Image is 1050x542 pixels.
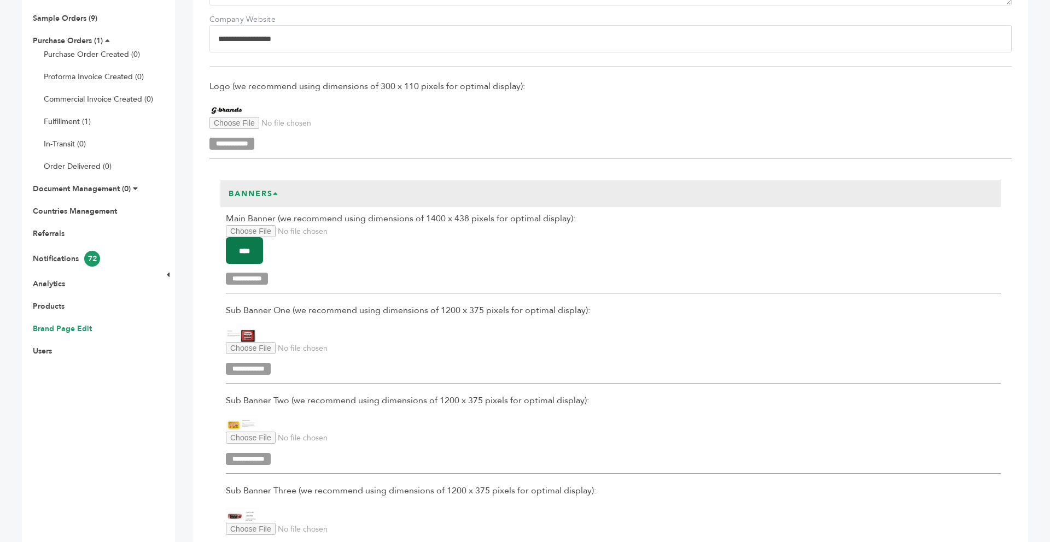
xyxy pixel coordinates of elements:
a: Fulfillment (1) [44,116,91,127]
a: Analytics [33,279,65,289]
span: Logo (we recommend using dimensions of 300 x 110 pixels for optimal display): [209,80,1012,92]
span: 72 [84,251,100,267]
a: Notifications72 [33,254,100,264]
a: Users [33,346,52,356]
a: Products [33,301,65,311]
a: Purchase Order Created (0) [44,49,140,60]
img: G-Brands [226,509,259,523]
h3: Banners [220,180,287,208]
a: Sample Orders (9) [33,13,97,23]
img: G-Brands [226,329,259,342]
a: Commercial Invoice Created (0) [44,94,153,104]
a: In-Transit (0) [44,139,86,149]
img: G-Brands [209,105,242,117]
a: Referrals [33,228,65,239]
span: Sub Banner One (we recommend using dimensions of 1200 x 375 pixels for optimal display): [226,304,1001,316]
a: Proforma Invoice Created (0) [44,72,144,82]
a: Document Management (0) [33,184,131,194]
a: Purchase Orders (1) [33,36,103,46]
a: Order Delivered (0) [44,161,112,172]
span: Sub Banner Three (we recommend using dimensions of 1200 x 375 pixels for optimal display): [226,485,1001,497]
a: Countries Management [33,206,117,216]
a: Brand Page Edit [33,323,92,334]
span: Sub Banner Two (we recommend using dimensions of 1200 x 375 pixels for optimal display): [226,394,1001,406]
span: Main Banner (we recommend using dimensions of 1400 x 438 pixels for optimal display): [226,213,1001,225]
label: Company Website [209,14,286,25]
img: G-Brands [226,419,259,432]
